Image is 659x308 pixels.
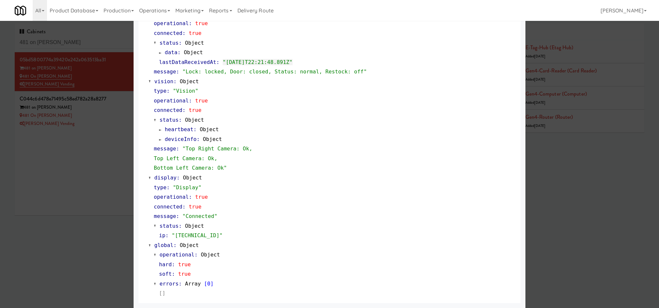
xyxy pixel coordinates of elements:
[154,213,176,219] span: message
[159,59,216,65] span: lastDataReceivedAt
[183,175,202,181] span: Object
[160,117,179,123] span: status
[179,281,182,287] span: :
[179,40,182,46] span: :
[167,184,170,191] span: :
[177,49,181,55] span: :
[154,146,176,152] span: message
[183,107,186,113] span: :
[179,223,182,229] span: :
[154,107,183,113] span: connected
[195,98,208,104] span: true
[154,175,177,181] span: display
[176,213,179,219] span: :
[200,126,219,132] span: Object
[176,146,179,152] span: :
[185,223,204,229] span: Object
[176,69,179,75] span: :
[184,49,203,55] span: Object
[179,117,182,123] span: :
[177,175,180,181] span: :
[183,204,186,210] span: :
[154,69,176,75] span: message
[207,281,211,287] span: 0
[195,20,208,26] span: true
[173,242,177,248] span: :
[160,281,179,287] span: errors
[154,242,173,248] span: global
[183,69,367,75] span: "Lock: locked, Door: closed, Status: normal, Restock: off"
[154,194,189,200] span: operational
[154,88,167,94] span: type
[154,78,173,85] span: vision
[193,126,197,132] span: :
[160,252,195,258] span: operational
[172,261,175,268] span: :
[210,281,214,287] span: ]
[165,232,169,239] span: :
[178,261,191,268] span: true
[15,5,26,16] img: Micromart
[185,281,201,287] span: Array
[195,194,208,200] span: true
[159,271,172,277] span: soft
[178,271,191,277] span: true
[154,98,189,104] span: operational
[189,30,201,36] span: true
[201,252,220,258] span: Object
[159,261,172,268] span: hard
[189,107,201,113] span: true
[165,136,197,142] span: deviceInfo
[189,98,192,104] span: :
[189,204,201,210] span: true
[165,49,178,55] span: data
[189,194,192,200] span: :
[167,88,170,94] span: :
[185,40,204,46] span: Object
[183,30,186,36] span: :
[223,59,293,65] span: "[DATE]T22:21:48.891Z"
[183,213,217,219] span: "Connected"
[173,88,198,94] span: "Vision"
[160,223,179,229] span: status
[154,204,183,210] span: connected
[180,78,199,85] span: Object
[203,136,222,142] span: Object
[154,20,189,26] span: operational
[154,184,167,191] span: type
[195,252,198,258] span: :
[159,232,165,239] span: ip
[185,117,204,123] span: Object
[154,146,252,171] span: "Top Right Camera: Ok, Top Left Camera: Ok, Bottom Left Camera: Ok"
[173,184,201,191] span: "Display"
[172,232,223,239] span: "[TECHNICAL_ID]"
[154,30,183,36] span: connected
[180,242,199,248] span: Object
[204,281,207,287] span: [
[197,136,200,142] span: :
[172,271,175,277] span: :
[160,40,179,46] span: status
[189,20,192,26] span: :
[216,59,219,65] span: :
[165,126,194,132] span: heartbeat
[173,78,177,85] span: :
